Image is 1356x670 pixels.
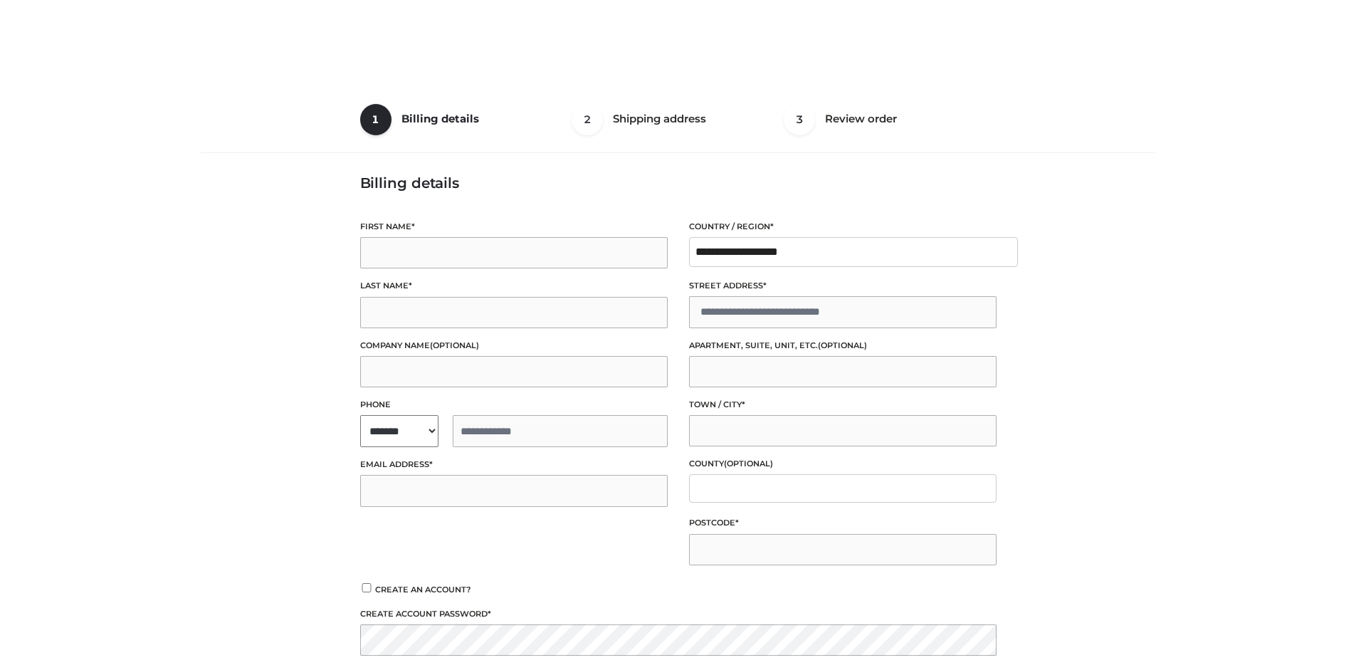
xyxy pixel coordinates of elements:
label: County [689,457,997,471]
span: 1 [360,104,391,135]
label: Country / Region [689,220,997,234]
h3: Billing details [360,174,997,192]
span: (optional) [818,340,867,350]
span: Shipping address [613,112,706,125]
label: Street address [689,279,997,293]
label: Phone [360,398,668,412]
label: Apartment, suite, unit, etc. [689,339,997,352]
span: (optional) [724,459,773,469]
label: Company name [360,339,668,352]
label: First name [360,220,668,234]
span: Billing details [401,112,479,125]
span: Review order [825,112,897,125]
label: Last name [360,279,668,293]
span: 3 [784,104,815,135]
span: 2 [572,104,603,135]
label: Create account password [360,607,997,621]
label: Email address [360,458,668,471]
input: Create an account? [360,583,373,592]
span: Create an account? [375,585,471,595]
span: (optional) [430,340,479,350]
label: Postcode [689,516,997,530]
label: Town / City [689,398,997,412]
